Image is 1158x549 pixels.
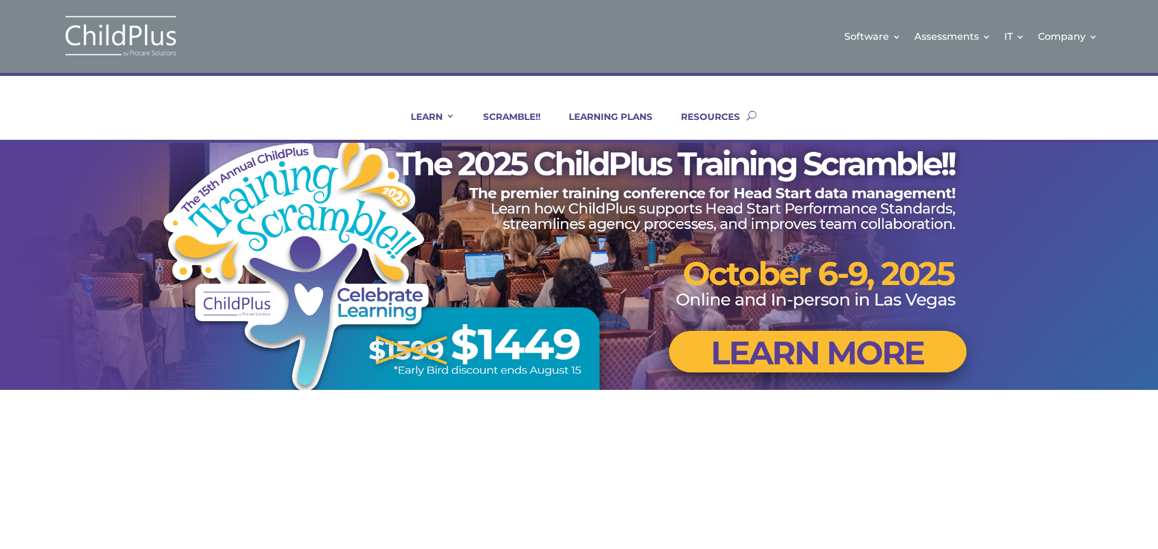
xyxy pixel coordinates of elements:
a: Software [844,12,901,61]
a: RESOURCES [666,111,740,140]
a: Assessments [914,12,991,61]
a: Company [1038,12,1098,61]
a: LEARNING PLANS [554,111,653,140]
a: LEARN [396,111,455,140]
a: SCRAMBLE!! [468,111,540,140]
a: IT [1004,12,1025,61]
